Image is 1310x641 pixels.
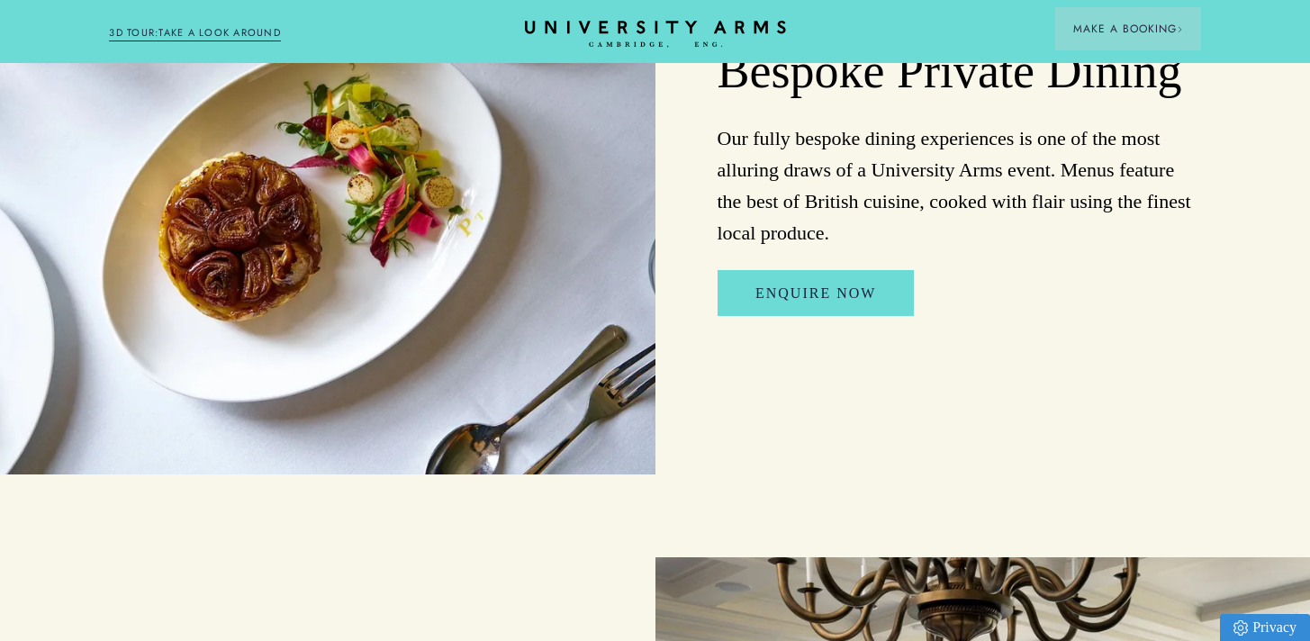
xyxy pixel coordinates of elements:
img: Arrow icon [1177,26,1183,32]
p: Our fully bespoke dining experiences is one of the most alluring draws of a University Arms event... [718,122,1201,249]
button: Make a BookingArrow icon [1055,7,1201,50]
img: Privacy [1233,620,1248,636]
a: Privacy [1220,614,1310,641]
span: Make a Booking [1073,21,1183,37]
a: ENQUIRE NOW [718,270,914,317]
a: 3D TOUR:TAKE A LOOK AROUND [109,25,281,41]
h2: Bespoke Private Dining [718,42,1201,102]
a: Home [525,21,786,49]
